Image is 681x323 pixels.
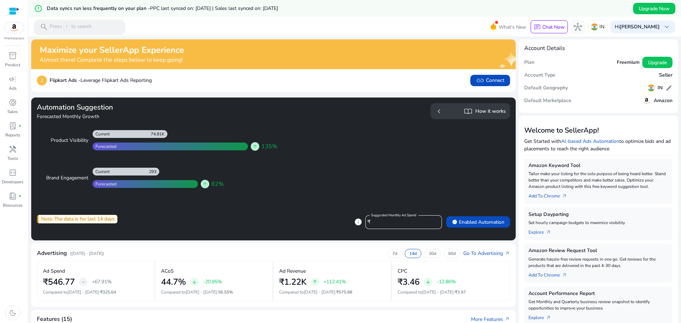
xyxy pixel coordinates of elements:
div: Forecasted [93,181,116,187]
p: 14d [409,251,417,256]
span: handyman [9,145,17,154]
p: Resources [3,202,23,208]
img: amazon.svg [5,22,24,33]
h5: Setup Dayparting [528,212,668,218]
p: Sales [7,108,18,115]
div: 293 [149,169,159,174]
span: 56.55% [218,289,233,295]
h4: Features (15) [37,316,72,323]
span: Enabled Automation [452,218,504,226]
h3: Welcome to SellerApp! [524,126,672,135]
span: campaign [9,75,17,83]
button: linkConnect [470,75,510,86]
p: Compared to : [398,289,504,295]
span: fiber_manual_record [18,195,21,197]
span: lab_profile [9,122,17,130]
span: Upgrade Now [639,5,670,12]
span: / [63,23,70,31]
p: Tailor make your listing for the sole purpose of being heard better. Stand better than your compe... [528,171,668,190]
span: arrow_outward [504,316,510,322]
span: arrow_outward [546,315,551,321]
p: 30d [429,251,436,256]
span: link [476,76,485,85]
p: Ads [9,85,17,91]
h2: ₹546.77 [43,277,75,287]
img: in.svg [591,23,598,30]
span: [DATE] - [DATE] [422,289,454,295]
span: arrow_outward [561,193,567,199]
span: arrow_downward [425,279,431,285]
a: Explorearrow_outward [528,226,557,236]
span: arrow_downward [192,279,197,285]
span: chat [534,24,541,31]
button: chatChat Now [531,20,568,34]
h4: Almost there! Complete the steps below to keep going! [40,57,184,63]
span: Connect [476,76,504,85]
div: Product Visibility [43,137,88,144]
p: -20.95% [203,278,222,285]
p: ([DATE] - [DATE]) [70,250,104,257]
span: 82% [211,180,224,188]
h5: How it works [475,108,506,115]
button: Upgrade Now [633,3,675,14]
p: Hi [615,24,660,29]
span: arrow_outward [546,229,551,235]
span: arrow_outward [504,251,510,256]
h5: IN [658,85,663,91]
span: - [82,278,85,286]
mat-icon: error_outline [34,4,43,13]
p: Generate hassle-free review requests in one go. Get reviews for the products that are delivered i... [528,256,668,269]
span: ₹3.97 [455,289,466,295]
button: verifiedEnabled Automation [446,216,510,228]
span: search [40,23,48,31]
span: import_contacts [464,107,472,116]
div: Current [93,169,110,174]
span: fiber_manual_record [18,124,21,127]
img: in.svg [648,84,655,91]
h2: 44.7% [161,277,186,287]
p: 7d [392,251,397,256]
b: Flipkart Ads - [50,77,81,84]
p: +67.91% [92,278,112,285]
p: ACoS [161,267,174,275]
h5: Amazon [654,98,672,104]
span: chevron_left [435,107,443,116]
span: edit [665,84,672,91]
h3: Automation Suggestion [37,103,271,112]
div: Forecasted [93,144,116,149]
mat-label: Suggested Monthly Ad Spend [371,213,416,218]
span: code_blocks [9,168,17,177]
h5: Account Type [524,72,555,78]
span: Upgrade [648,59,667,66]
span: dark_mode [9,308,17,317]
h2: ₹1.22K [279,277,306,287]
a: Add To Chrome [528,269,573,279]
h5: Account Performance Report [528,291,668,297]
p: Get Monthly and Quarterly business review snapshot to identify opportunities to improve your busi... [528,299,668,311]
p: 60d [448,251,456,256]
h5: Freemium [617,60,640,66]
p: -12.86% [437,278,456,285]
p: Developers [2,179,23,185]
span: verified [452,219,458,225]
span: What's New [499,21,526,33]
a: Add To Chrome [528,190,573,200]
span: arrow_upward [252,144,258,149]
p: Leverage Flipkart Ads Reporting [50,77,152,84]
span: arrow_outward [561,272,567,278]
a: Go To Advertisingarrow_outward [463,250,510,257]
span: ₹575.88 [336,289,352,295]
span: 135% [261,142,277,151]
b: [PERSON_NAME] [620,23,660,30]
p: CPC [398,267,407,275]
h5: Amazon Review Request Tool [528,248,668,254]
span: hub [574,23,582,31]
span: info [354,218,362,226]
h5: Seller [659,72,672,78]
div: 74.81K [151,131,167,137]
h5: Default Geography [524,85,568,91]
span: [DATE] - [DATE] [304,289,335,295]
span: PPC last synced on: [DATE] | Sales last synced on: [DATE] [150,5,278,12]
p: Product [5,62,20,68]
p: Compared to : [161,289,267,295]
